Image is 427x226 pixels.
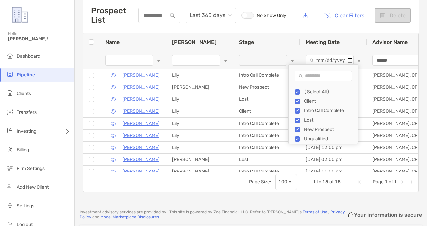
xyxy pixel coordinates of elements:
div: Filter List [289,87,358,144]
span: Clients [17,91,31,96]
div: Intro Call Complete [234,69,300,81]
div: Previous Page [365,179,370,185]
span: 1 [385,179,388,185]
span: Dashboard [17,53,40,59]
span: Firm Settings [17,166,45,171]
input: Search filter values [295,71,352,81]
button: Clear Filters [319,8,369,23]
div: Next Page [400,179,405,185]
input: Meeting Date Filter Input [306,55,354,66]
img: firm-settings icon [6,164,14,172]
a: [PERSON_NAME] [122,71,160,79]
div: Page Size: [249,179,271,185]
a: [PERSON_NAME] [122,107,160,116]
div: Lost [234,154,300,165]
div: Intro Call Complete [304,108,354,114]
img: Zoe Logo [8,3,32,27]
button: Open Filter Menu [223,58,228,63]
a: Privacy Policy [80,210,345,219]
img: clients icon [6,89,14,97]
a: [PERSON_NAME] [122,83,160,91]
span: 1 [313,179,316,185]
span: Page [373,179,384,185]
div: New Prospect [234,81,300,93]
a: [PERSON_NAME] [122,143,160,152]
div: Client [234,105,300,117]
label: No Show Only [241,12,287,19]
p: Investment advisory services are provided by . This site is powered by Zoe Financial, LLC. Refer ... [80,210,347,220]
div: Lost [304,117,354,123]
div: Lily [167,142,234,153]
div: (Select All) [304,89,354,95]
span: [PERSON_NAME] [172,39,217,45]
div: Lily [167,93,234,105]
button: Open Filter Menu [290,58,295,63]
img: settings icon [6,201,14,209]
span: of [389,179,393,185]
div: Intro Call Complete [234,118,300,129]
span: Pipeline [17,72,35,78]
div: [DATE] 02:00 pm [300,154,367,165]
span: Last 365 days [190,8,232,23]
img: investing icon [6,127,14,135]
span: to [317,179,321,185]
a: Terms of Use [303,210,327,214]
div: [DATE] 11:00 pm [300,166,367,177]
span: Billing [17,147,29,153]
div: Page Size [275,174,297,190]
span: Stage [239,39,254,45]
span: [PERSON_NAME]! [8,36,70,42]
div: Client [304,98,354,104]
a: [PERSON_NAME] [122,131,160,140]
span: 15 [322,179,328,185]
div: Column Filter [288,64,358,144]
div: Lily [167,130,234,141]
div: [PERSON_NAME] [167,166,234,177]
span: Name [105,39,120,45]
img: input icon [170,13,175,18]
div: [DATE] 12:00 pm [300,142,367,153]
img: pipeline icon [6,70,14,78]
div: Lily [167,118,234,129]
span: Advisor Name [372,39,408,45]
a: [PERSON_NAME] [122,119,160,128]
div: [PERSON_NAME] [167,81,234,93]
div: Last Page [408,179,413,185]
span: Add New Client [17,184,49,190]
div: Intro Call Complete [234,130,300,141]
div: Intro Call Complete [234,166,300,177]
div: New Prospect [304,127,354,132]
input: Advisor Name Filter Input [372,55,420,66]
span: Investing [17,128,36,134]
a: [PERSON_NAME] [122,95,160,103]
div: 100 [278,179,287,185]
span: Transfers [17,109,37,115]
img: add_new_client icon [6,183,14,191]
img: dashboard icon [6,52,14,60]
input: Name Filter Input [105,55,153,66]
span: 1 [394,179,397,185]
img: billing icon [6,145,14,153]
input: Booker Filter Input [172,55,220,66]
div: Lily [167,105,234,117]
img: transfers icon [6,108,14,116]
div: Lost [234,93,300,105]
a: [PERSON_NAME] [122,167,160,176]
div: Unqualified [304,136,354,142]
div: [PERSON_NAME] [167,154,234,165]
span: Settings [17,203,34,209]
div: Intro Call Complete [234,142,300,153]
span: 15 [335,179,341,185]
span: Meeting Date [306,39,340,45]
h3: Prospect List [91,6,138,25]
a: [PERSON_NAME] [122,155,160,164]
